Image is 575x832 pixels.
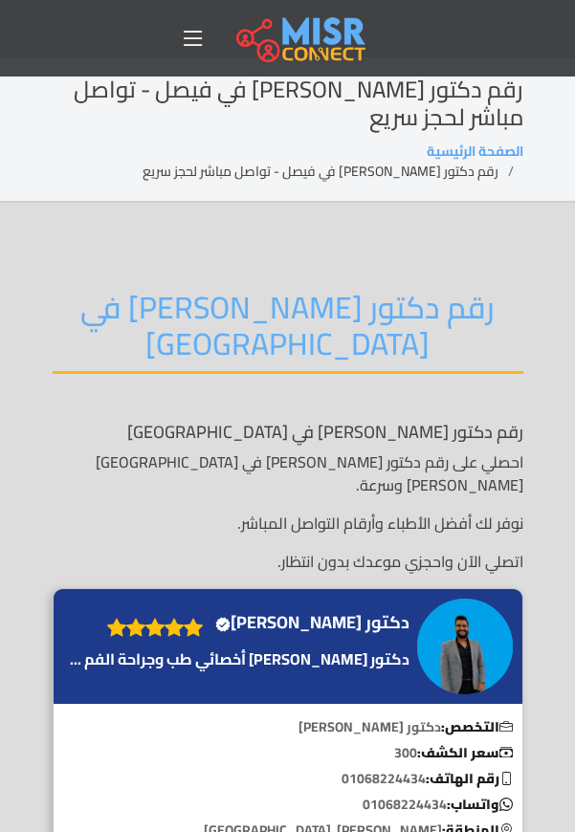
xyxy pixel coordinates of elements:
a: الصفحة الرئيسية [427,139,523,164]
a: دكتور [PERSON_NAME] [212,608,414,637]
img: main.misr_connect [236,14,365,62]
img: دكتور ابانوب سمير الصغير [417,599,513,694]
p: 01068224434 [54,769,522,789]
b: رقم الهاتف: [426,766,513,791]
p: 300 [54,743,522,763]
h4: دكتور [PERSON_NAME] [215,612,409,633]
li: رقم دكتور [PERSON_NAME] في فيصل - تواصل مباشر لحجز سريع [143,162,523,182]
h1: رقم دكتور [PERSON_NAME] في [GEOGRAPHIC_DATA] [53,422,523,443]
h2: رقم دكتور [PERSON_NAME] في فيصل - تواصل مباشر لحجز سريع [53,77,523,132]
p: 01068224434 [54,795,522,815]
p: نوفر لك أفضل الأطباء وأرقام التواصل المباشر. [53,512,523,535]
p: احصلي على رقم دكتور [PERSON_NAME] في [GEOGRAPHIC_DATA][PERSON_NAME] وسرعة. [53,450,523,496]
b: سعر الكشف: [417,740,513,765]
p: اتصلي الآن واحجزي موعدك بدون انتظار. [53,550,523,573]
svg: Verified account [215,617,231,632]
h2: رقم دكتور [PERSON_NAME] في [GEOGRAPHIC_DATA] [53,289,523,375]
b: واتساب: [447,792,513,817]
a: دكتور [PERSON_NAME] أخصائي طب وجراحة الفم ... [65,647,414,670]
p: دكتور [PERSON_NAME] [54,717,522,737]
b: التخصص: [441,714,513,739]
